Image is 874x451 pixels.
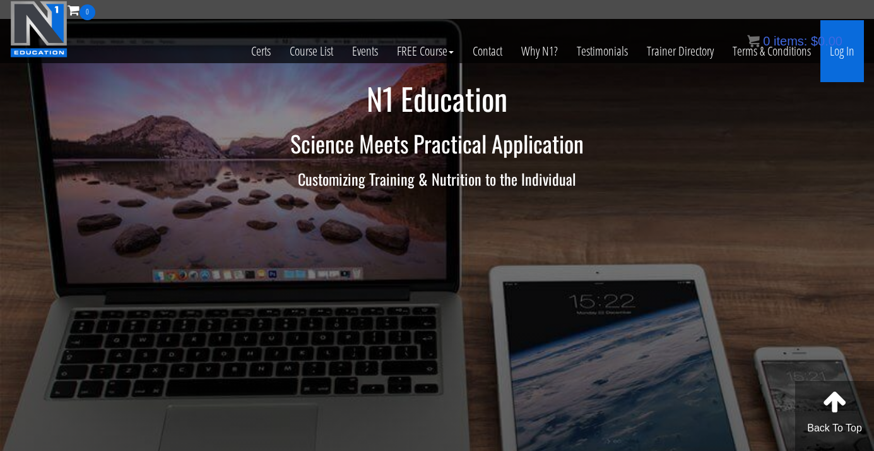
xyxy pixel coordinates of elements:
[80,4,95,20] span: 0
[811,34,842,48] bdi: 0.00
[723,20,820,82] a: Terms & Conditions
[774,34,807,48] span: items:
[68,1,95,18] a: 0
[811,34,818,48] span: $
[387,20,463,82] a: FREE Course
[512,20,567,82] a: Why N1?
[763,34,770,48] span: 0
[567,20,637,82] a: Testimonials
[10,1,68,57] img: n1-education
[637,20,723,82] a: Trainer Directory
[242,20,280,82] a: Certs
[463,20,512,82] a: Contact
[747,34,842,48] a: 0 items: $0.00
[280,20,343,82] a: Course List
[68,82,806,116] h1: N1 Education
[747,35,760,47] img: icon11.png
[343,20,387,82] a: Events
[68,131,806,156] h2: Science Meets Practical Application
[795,421,874,436] p: Back To Top
[68,171,806,187] h3: Customizing Training & Nutrition to the Individual
[820,20,864,82] a: Log In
